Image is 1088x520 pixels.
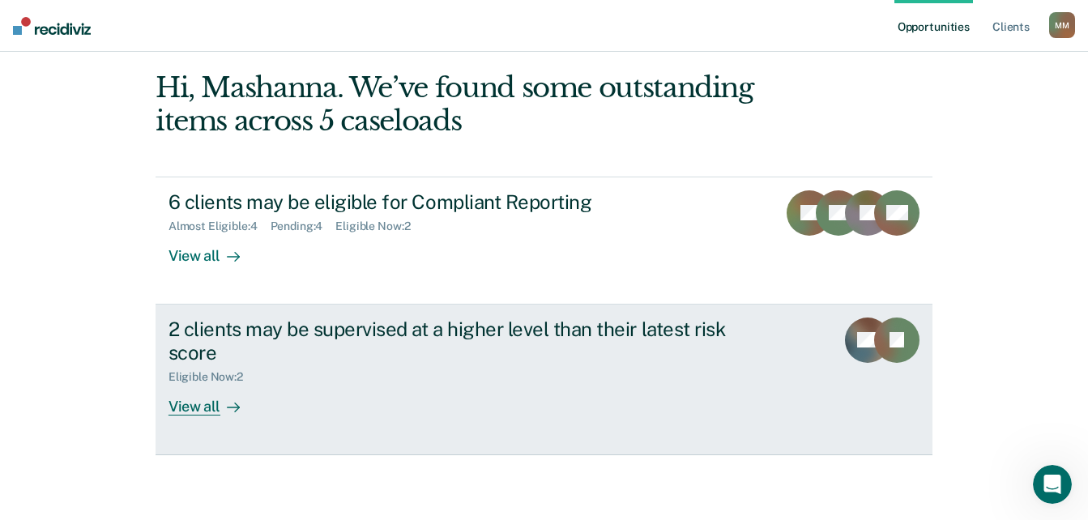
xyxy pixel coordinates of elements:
button: MM [1049,12,1075,38]
div: Pending : 4 [271,220,336,233]
div: 2 clients may be supervised at a higher level than their latest risk score [169,318,737,364]
img: Recidiviz [13,17,91,35]
div: View all [169,384,259,416]
iframe: Intercom live chat [1033,465,1072,504]
div: Eligible Now : 2 [335,220,423,233]
a: 2 clients may be supervised at a higher level than their latest risk scoreEligible Now:2View all [156,305,932,455]
div: Hi, Mashanna. We’ve found some outstanding items across 5 caseloads [156,71,777,138]
div: M M [1049,12,1075,38]
a: 6 clients may be eligible for Compliant ReportingAlmost Eligible:4Pending:4Eligible Now:2View all [156,177,932,305]
div: Almost Eligible : 4 [169,220,271,233]
div: 6 clients may be eligible for Compliant Reporting [169,190,737,214]
div: Eligible Now : 2 [169,370,256,384]
div: View all [169,233,259,265]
